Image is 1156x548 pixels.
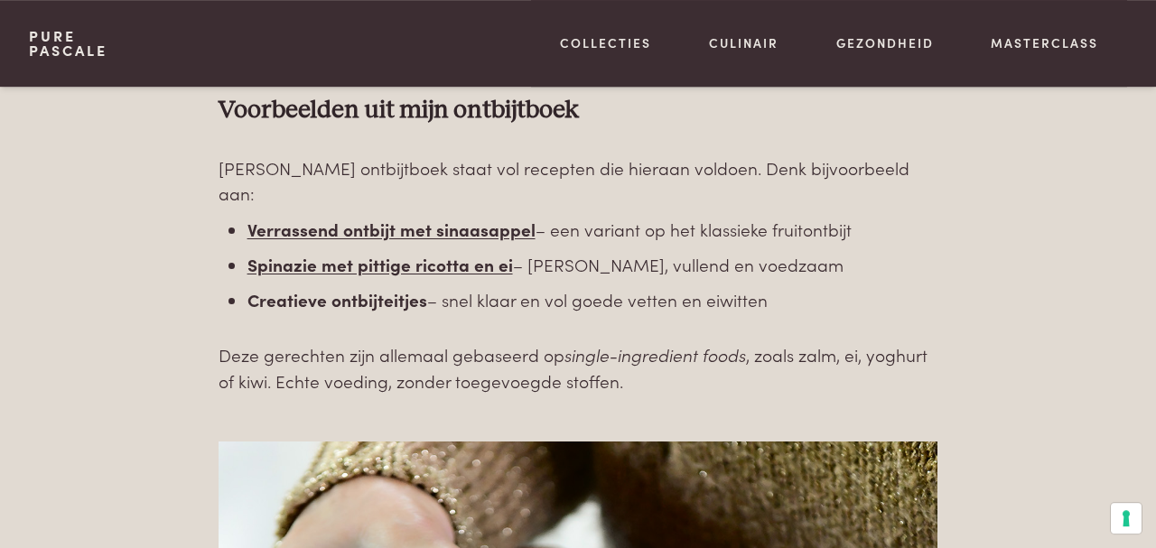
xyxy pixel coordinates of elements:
i: single-ingredient foods [564,342,746,367]
a: Spinazie met pittige ricotta en ei [247,252,513,276]
a: Verrassend ontbijt met sinaasappel [247,217,536,241]
a: Collecties [560,33,651,52]
a: Culinair [709,33,778,52]
li: – een variant op het klassieke fruitontbijt [247,217,938,243]
a: PurePascale [29,29,107,58]
p: [PERSON_NAME] ontbijtboek staat vol recepten die hieraan voldoen. Denk bijvoorbeeld aan: [219,155,938,207]
a: Gezondheid [836,33,934,52]
p: Deze gerechten zijn allemaal gebaseerd op , zoals zalm, ei, yoghurt of kiwi. Echte voeding, zonde... [219,342,938,394]
li: – [PERSON_NAME], vullend en voedzaam [247,252,938,278]
b: Voorbeelden uit mijn ontbijtboek [219,98,579,123]
a: Creatieve ontbijteitjes [247,287,427,311]
a: Masterclass [991,33,1098,52]
li: – snel klaar en vol goede vetten en eiwitten [247,287,938,313]
button: Uw voorkeuren voor toestemming voor trackingtechnologieën [1111,503,1142,534]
